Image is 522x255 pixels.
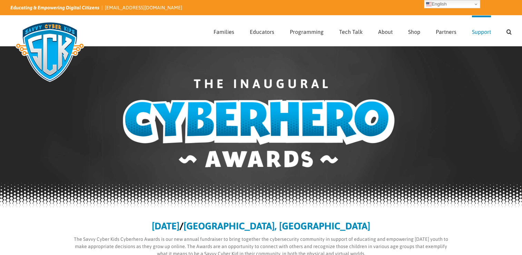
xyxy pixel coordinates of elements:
img: Savvy Cyber Kids Logo [10,17,89,86]
a: Partners [436,16,456,46]
i: Educating & Empowering Digital Citizens [10,5,99,10]
b: [GEOGRAPHIC_DATA], [GEOGRAPHIC_DATA] [184,220,370,232]
a: [EMAIL_ADDRESS][DOMAIN_NAME] [105,5,182,10]
span: Support [472,29,491,35]
a: Search [506,16,512,46]
img: en [426,1,432,7]
span: About [378,29,393,35]
a: Families [214,16,234,46]
span: Tech Talk [339,29,363,35]
span: Families [214,29,234,35]
nav: Main Menu [214,16,512,46]
b: / [179,220,184,232]
a: Educators [250,16,274,46]
span: Educators [250,29,274,35]
a: About [378,16,393,46]
a: Programming [290,16,324,46]
a: Support [472,16,491,46]
span: Programming [290,29,324,35]
b: [DATE] [152,220,179,232]
a: Shop [408,16,420,46]
span: Shop [408,29,420,35]
a: Tech Talk [339,16,363,46]
span: Partners [436,29,456,35]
